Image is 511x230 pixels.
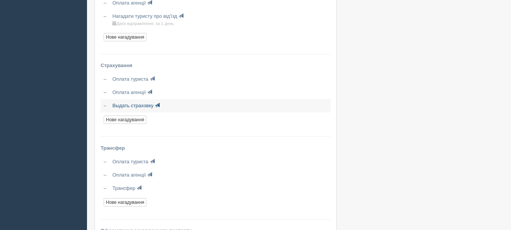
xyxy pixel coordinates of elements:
[101,99,109,113] a: –
[112,185,135,191] span: Трансфер
[101,86,109,99] a: –
[112,89,146,95] span: Оплата агенції
[104,33,146,41] a: Нове нагадування
[109,73,331,86] a: Оплата туриста
[109,10,331,30] a: Нагадати туристу про від'їзд Дата відправлення, за 1 день
[109,86,331,99] a: Оплата агенції
[101,10,109,30] a: –
[104,198,146,207] a: Нове нагадування
[112,21,174,26] small: Дата відправлення, за 1 день
[101,73,109,86] a: –
[101,169,109,182] a: –
[104,116,146,124] a: Нове нагадування
[112,159,148,164] span: Оплата туриста
[101,63,132,68] b: Страхування
[109,182,331,195] a: Трансфер
[101,155,109,169] a: –
[101,145,125,151] b: Трансфер
[112,13,177,19] span: Нагадати туристу про від'їзд
[112,76,148,82] span: Оплата туриста
[109,155,331,169] a: Оплата туриста
[109,99,331,113] a: Выдать страховку
[112,172,146,178] span: Оплата агенції
[112,103,154,108] span: Выдать страховку
[101,182,109,195] a: –
[109,169,331,182] a: Оплата агенції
